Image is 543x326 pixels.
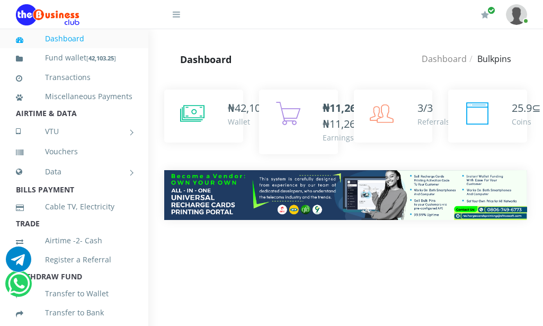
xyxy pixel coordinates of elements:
[16,27,132,51] a: Dashboard
[164,90,243,143] a: ₦42,103 Wallet
[16,248,132,272] a: Register a Referral
[481,11,489,19] i: Renew/Upgrade Subscription
[86,54,116,62] small: [ ]
[323,132,380,143] div: Earnings
[16,118,132,145] a: VTU
[506,4,527,25] img: User
[180,53,232,66] strong: Dashboard
[16,301,132,325] a: Transfer to Bank
[16,158,132,185] a: Data
[16,46,132,71] a: Fund wallet[42,103.25]
[512,100,541,116] div: ⊆
[417,116,450,127] div: Referrals
[164,170,527,220] img: multitenant_rcp.png
[88,54,114,62] b: 42,103.25
[354,90,433,143] a: 3/3 Referrals
[6,254,31,272] a: Chat for support
[16,139,132,164] a: Vouchers
[16,84,132,109] a: Miscellaneous Payments
[228,100,266,116] div: ₦
[487,6,495,14] span: Renew/Upgrade Subscription
[512,101,532,115] span: 25.9
[323,101,377,115] b: ₦11,264.02
[417,101,433,115] span: 3/3
[228,116,266,127] div: Wallet
[16,228,132,253] a: Airtime -2- Cash
[8,279,30,296] a: Chat for support
[467,52,511,65] li: Bulkpins
[16,281,132,306] a: Transfer to Wallet
[422,53,467,65] a: Dashboard
[235,101,266,115] span: 42,103
[323,101,380,131] span: /₦11,264
[16,195,132,219] a: Cable TV, Electricity
[512,116,541,127] div: Coins
[16,4,79,25] img: Logo
[16,65,132,90] a: Transactions
[259,90,338,154] a: ₦11,264.02/₦11,264 Earnings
